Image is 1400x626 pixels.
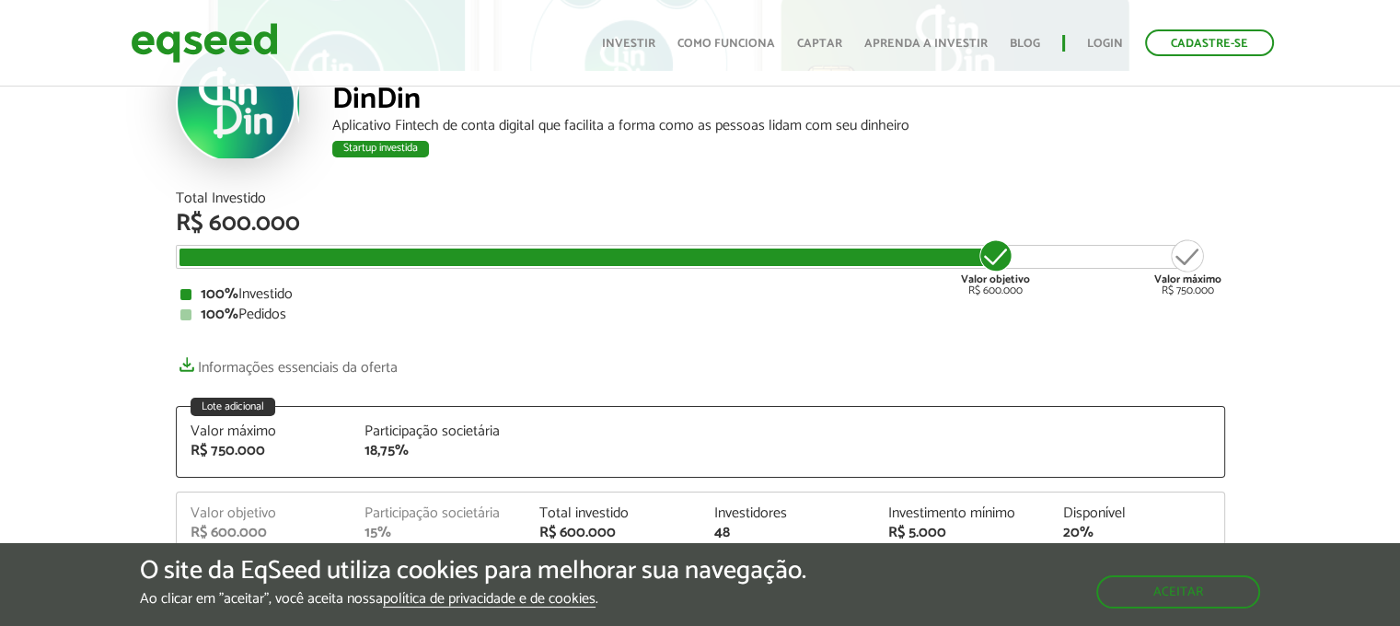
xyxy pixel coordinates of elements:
[602,38,655,50] a: Investir
[140,590,806,608] p: Ao clicar em "aceitar", você aceita nossa .
[201,302,238,327] strong: 100%
[176,212,1225,236] div: R$ 600.000
[677,38,775,50] a: Como funciona
[864,38,988,50] a: Aprenda a investir
[1096,575,1260,609] button: Aceitar
[191,398,275,416] div: Lote adicional
[140,557,806,585] h5: O site da EqSeed utiliza cookies para melhorar sua navegação.
[1154,271,1221,288] strong: Valor máximo
[180,287,1221,302] div: Investido
[961,238,1030,296] div: R$ 600.000
[364,506,512,521] div: Participação societária
[1063,526,1210,540] div: 20%
[201,282,238,307] strong: 100%
[180,307,1221,322] div: Pedidos
[332,141,429,157] div: Startup investida
[539,526,687,540] div: R$ 600.000
[1010,38,1040,50] a: Blog
[131,18,278,67] img: EqSeed
[383,592,596,608] a: política de privacidade e de cookies
[961,271,1030,288] strong: Valor objetivo
[191,424,338,439] div: Valor máximo
[176,191,1225,206] div: Total Investido
[888,506,1036,521] div: Investimento mínimo
[713,526,861,540] div: 48
[1154,238,1221,296] div: R$ 750.000
[1063,506,1210,521] div: Disponível
[713,506,861,521] div: Investidores
[797,38,842,50] a: Captar
[332,85,1225,119] div: DinDin
[1087,38,1123,50] a: Login
[1145,29,1274,56] a: Cadastre-se
[364,526,512,540] div: 15%
[191,526,338,540] div: R$ 600.000
[176,350,398,376] a: Informações essenciais da oferta
[539,506,687,521] div: Total investido
[364,424,512,439] div: Participação societária
[191,506,338,521] div: Valor objetivo
[888,526,1036,540] div: R$ 5.000
[332,119,1225,133] div: Aplicativo Fintech de conta digital que facilita a forma como as pessoas lidam com seu dinheiro
[364,444,512,458] div: 18,75%
[191,444,338,458] div: R$ 750.000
